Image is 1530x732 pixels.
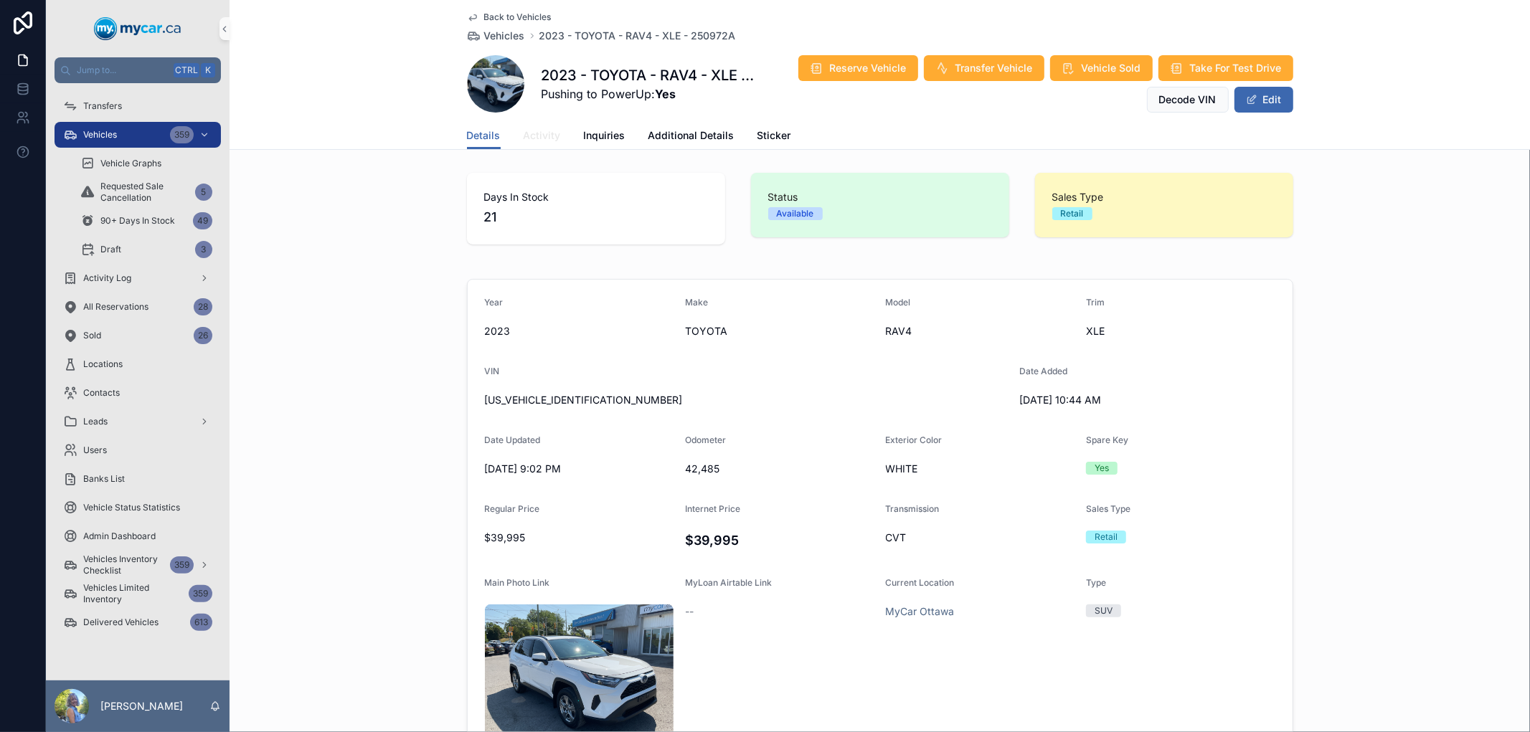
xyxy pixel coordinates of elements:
a: Sticker [757,123,791,151]
span: Additional Details [648,128,735,143]
div: Retail [1095,531,1118,543]
div: 359 [189,585,212,602]
span: Current Location [886,577,955,588]
a: Sold26 [55,323,221,348]
div: 49 [193,212,212,229]
a: Activity [524,123,561,151]
span: Days In Stock [484,190,708,204]
span: Year [485,297,504,308]
span: Transmission [886,503,940,514]
span: Back to Vehicles [484,11,552,23]
span: MyLoan Airtable Link [685,577,772,588]
span: Status [768,190,992,204]
strong: Yes [656,87,676,101]
span: Vehicles Inventory Checklist [83,553,164,576]
span: Banks List [83,473,125,485]
div: SUV [1095,604,1113,617]
span: Exterior Color [886,434,943,445]
img: App logo [94,17,181,40]
button: Reserve Vehicle [798,55,918,81]
span: RAV4 [886,324,1075,338]
span: 21 [484,207,708,227]
span: Delivered Vehicles [83,617,159,628]
span: [DATE] 10:44 AM [1019,393,1209,407]
span: Vehicles [83,129,117,141]
span: Transfer Vehicle [955,61,1033,75]
span: Odometer [685,434,726,445]
span: Transfers [83,100,122,112]
a: Requested Sale Cancellation5 [72,179,221,205]
span: Vehicles [484,29,525,43]
a: Inquiries [584,123,625,151]
span: Make [685,297,708,308]
div: 5 [195,184,212,201]
span: CVT [886,531,1075,545]
a: Vehicle Status Statistics [55,495,221,521]
a: Banks List [55,466,221,492]
span: Spare Key [1086,434,1128,445]
span: Sales Type [1052,190,1276,204]
span: All Reservations [83,301,148,313]
span: Take For Test Drive [1190,61,1282,75]
span: [US_VEHICLE_IDENTIFICATION_NUMBER] [485,393,1008,407]
a: Activity Log [55,265,221,291]
div: 3 [195,241,212,258]
span: Leads [83,416,108,427]
a: Locations [55,351,221,377]
a: Users [55,437,221,463]
div: Yes [1095,462,1109,475]
span: Draft [100,244,121,255]
span: Pushing to PowerUp: [542,85,761,103]
span: Activity Log [83,272,131,284]
div: 26 [194,327,212,344]
a: Contacts [55,380,221,406]
span: K [202,65,214,76]
span: Vehicle Sold [1082,61,1141,75]
a: 2023 - TOYOTA - RAV4 - XLE - 250972A [539,29,736,43]
span: Trim [1086,297,1105,308]
span: Internet Price [685,503,740,514]
span: Jump to... [77,65,168,76]
span: Date Added [1019,366,1067,376]
h4: $39,995 [685,531,874,550]
span: Reserve Vehicle [830,61,907,75]
div: 359 [170,556,194,574]
div: Available [777,207,814,220]
span: Model [886,297,911,308]
span: $39,995 [485,531,674,545]
div: scrollable content [46,83,230,680]
span: Details [467,128,501,143]
a: Details [467,123,501,150]
span: Regular Price [485,503,540,514]
a: Back to Vehicles [467,11,552,23]
a: Admin Dashboard [55,523,221,549]
a: All Reservations28 [55,294,221,320]
span: 2023 [485,324,674,338]
span: Ctrl [174,63,199,77]
span: Main Photo Link [485,577,550,588]
a: 90+ Days In Stock49 [72,208,221,234]
a: Draft3 [72,237,221,262]
button: Jump to...CtrlK [55,57,221,83]
span: XLE [1086,324,1275,338]
span: Sales Type [1086,503,1130,514]
button: Take For Test Drive [1158,55,1293,81]
a: Vehicles Limited Inventory359 [55,581,221,607]
a: Delivered Vehicles613 [55,609,221,635]
button: Vehicle Sold [1050,55,1153,81]
div: 28 [194,298,212,315]
span: Contacts [83,387,120,399]
button: Decode VIN [1147,87,1229,113]
span: Type [1086,577,1106,588]
span: Sticker [757,128,791,143]
span: WHITE [886,462,1075,476]
span: TOYOTA [685,324,874,338]
a: Leads [55,409,221,434]
span: Activity [524,128,561,143]
button: Edit [1234,87,1293,113]
span: 90+ Days In Stock [100,215,175,227]
span: Admin Dashboard [83,531,156,542]
a: MyCar Ottawa [886,604,955,619]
